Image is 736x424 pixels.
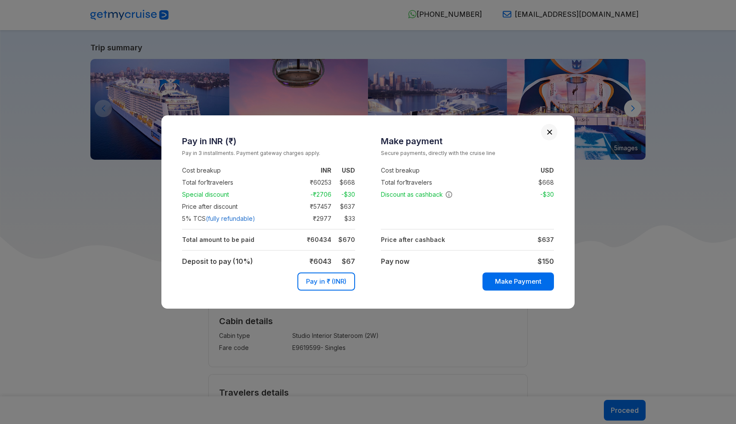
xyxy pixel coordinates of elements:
strong: ₹ 60434 [307,236,331,243]
button: Close [547,129,553,135]
td: Price after discount [182,201,295,213]
td: Special discount [182,189,295,201]
strong: $ 670 [338,236,355,243]
strong: $ 150 [538,257,554,266]
button: Make Payment [482,272,554,291]
strong: $ 637 [538,236,554,243]
strong: Pay now [381,257,409,266]
td: $ 668 [530,177,554,188]
td: Cost breakup [182,164,295,176]
td: Total for 1 travelers [182,176,295,189]
td: Cost breakup [381,164,494,176]
td: -$ 30 [530,189,554,200]
td: ₹ 2977 [295,214,331,224]
strong: INR [321,167,331,174]
strong: USD [541,167,554,174]
strong: USD [342,167,355,174]
td: Total for 1 travelers [381,176,494,189]
small: Secure payments, directly with the cruise line [381,149,554,158]
td: ₹ 57457 [295,201,331,212]
td: $ 668 [331,177,355,188]
strong: Total amount to be paid [182,236,254,243]
strong: $ 67 [342,257,355,266]
td: 5 % TCS [182,213,295,225]
td: $ 637 [331,201,355,212]
span: Discount as cashback [381,190,453,199]
h3: Make payment [381,136,554,146]
strong: Deposit to pay (10%) [182,257,253,266]
strong: ₹ 6043 [309,257,331,266]
h3: Pay in INR (₹) [182,136,355,146]
small: Pay in 3 installments. Payment gateway charges apply. [182,149,355,158]
strong: Price after cashback [381,236,445,243]
td: -₹ 2706 [295,189,331,200]
span: (fully refundable) [206,214,255,223]
button: Pay in ₹ (INR) [297,272,355,291]
td: $ 33 [331,214,355,224]
td: ₹ 60253 [295,177,331,188]
td: -$ 30 [331,189,355,200]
